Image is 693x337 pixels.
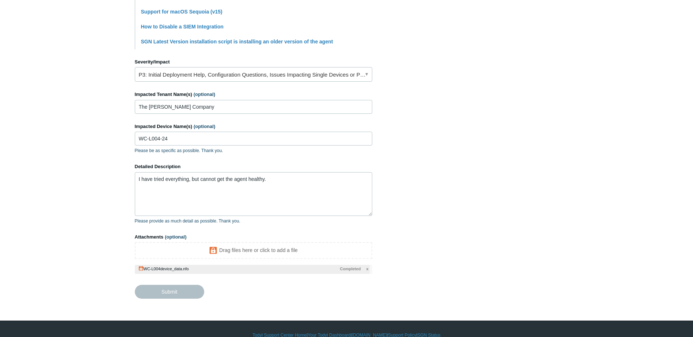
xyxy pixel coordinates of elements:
p: Please be as specific as possible. Thank you. [135,147,372,154]
span: x [366,266,368,272]
a: P3: Initial Deployment Help, Configuration Questions, Issues Impacting Single Devices or Past Out... [135,67,372,82]
p: Please provide as much detail as possible. Thank you. [135,218,372,224]
a: SGN Latest Version installation script is installing an older version of the agent [141,39,333,44]
span: Completed [340,266,361,272]
span: (optional) [194,124,215,129]
label: Attachments [135,233,372,241]
label: Severity/Impact [135,58,372,66]
label: Detailed Description [135,163,372,170]
input: Submit [135,285,204,299]
label: Impacted Tenant Name(s) [135,91,372,98]
label: Impacted Device Name(s) [135,123,372,130]
span: (optional) [194,92,215,97]
a: How to Disable a SIEM Integration [141,24,224,30]
a: Support for macOS Sequoia (v15) [141,9,222,15]
span: (optional) [165,234,186,240]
